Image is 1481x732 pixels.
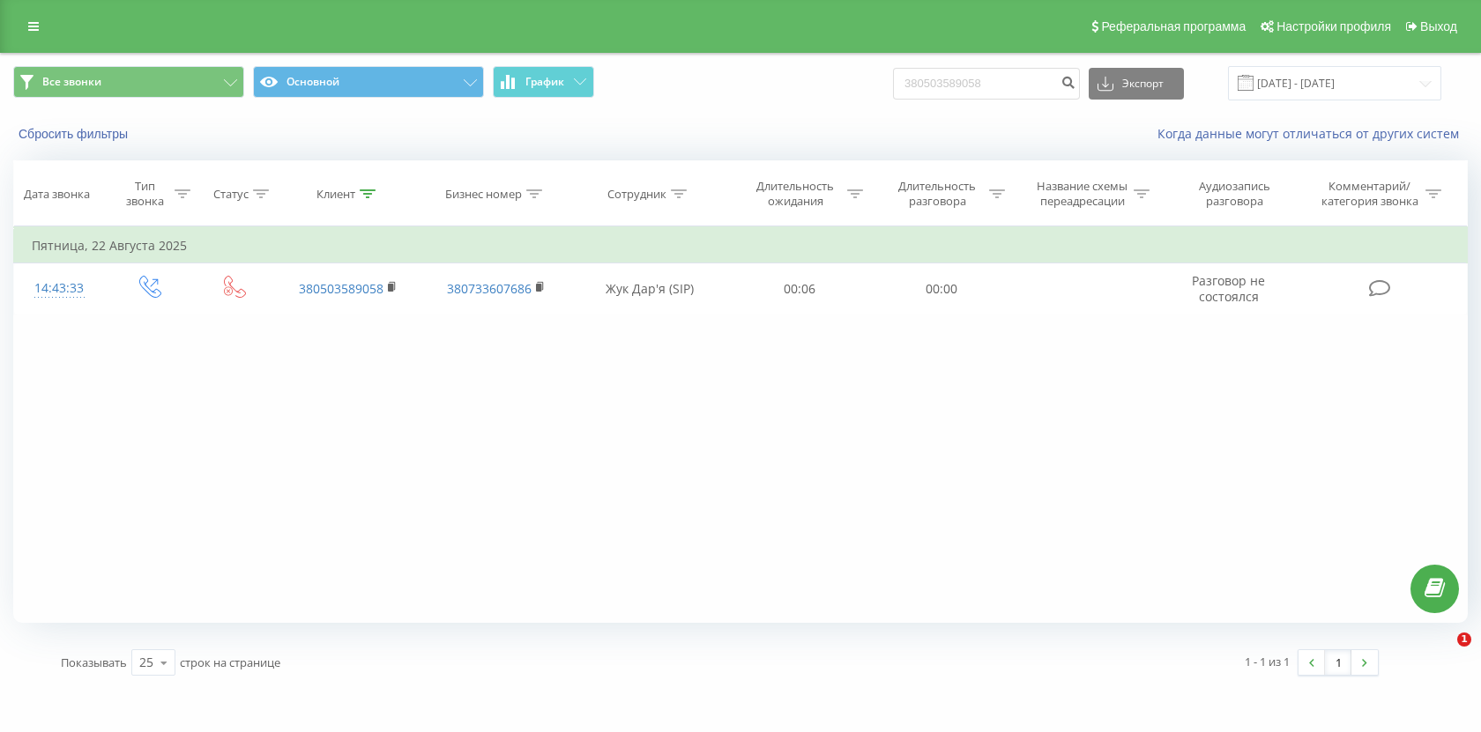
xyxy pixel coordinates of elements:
button: Все звонки [13,66,244,98]
span: Выход [1420,19,1457,33]
span: График [525,76,564,88]
input: Поиск по номеру [893,68,1080,100]
td: Пятница, 22 Августа 2025 [14,228,1468,263]
span: Разговор не состоялся [1192,272,1265,305]
div: Длительность разговора [890,179,985,209]
a: 380503589058 [299,280,383,297]
span: Все звонки [42,75,101,89]
span: 1 [1457,632,1471,647]
span: Настройки профиля [1276,19,1391,33]
span: Показывать [61,654,127,670]
button: Сбросить фильтры [13,126,137,142]
div: Статус [213,187,249,202]
button: График [493,66,594,98]
div: Бизнес номер [445,187,522,202]
div: Тип звонка [120,179,170,209]
span: Реферальная программа [1101,19,1246,33]
td: Жук Дар'я (SIP) [570,263,729,314]
iframe: Intercom live chat [1421,632,1463,675]
button: Экспорт [1089,68,1184,100]
div: 14:43:33 [32,271,87,306]
div: Дата звонка [24,187,90,202]
div: Сотрудник [607,187,666,202]
div: Длительность ожидания [748,179,843,209]
div: Название схемы переадресации [1035,179,1129,209]
div: Аудиозапись разговора [1177,179,1291,209]
a: 380733607686 [447,280,532,297]
td: 00:00 [871,263,1013,314]
div: 1 - 1 из 1 [1245,653,1290,670]
div: 25 [139,654,153,671]
div: Комментарий/категория звонка [1318,179,1421,209]
span: строк на странице [180,654,280,670]
button: Основной [253,66,484,98]
div: Клиент [316,187,355,202]
td: 00:06 [729,263,871,314]
a: Когда данные могут отличаться от других систем [1157,125,1468,142]
a: 1 [1325,650,1351,675]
